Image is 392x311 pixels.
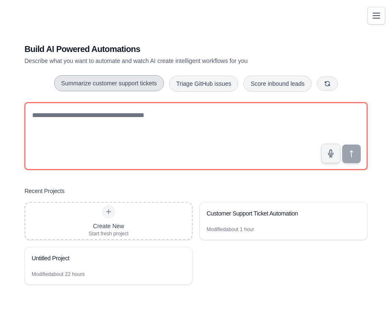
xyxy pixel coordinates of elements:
[207,209,352,218] div: Customer Support Ticket Automation
[367,7,385,25] button: Toggle navigation
[350,270,392,311] iframe: Chat Widget
[24,57,308,65] p: Describe what you want to automate and watch AI create intelligent workflows for you
[32,271,84,278] div: Modified about 22 hours
[243,76,312,92] button: Score inbound leads
[89,230,129,237] div: Start fresh project
[24,187,65,195] h3: Recent Projects
[321,144,340,163] button: Click to speak your automation idea
[169,76,238,92] button: Triage GitHub issues
[54,75,164,91] button: Summarize customer support tickets
[89,222,129,230] div: Create New
[32,254,177,262] div: Untitled Project
[317,76,338,91] button: Get new suggestions
[207,226,254,233] div: Modified about 1 hour
[24,43,308,55] h1: Build AI Powered Automations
